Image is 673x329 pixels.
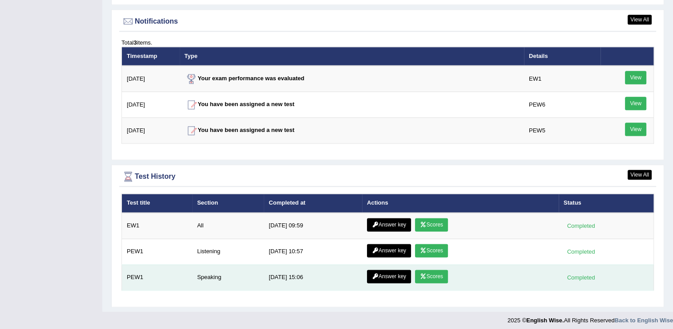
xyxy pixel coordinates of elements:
[192,194,264,213] th: Section
[264,239,362,264] td: [DATE] 10:57
[192,239,264,264] td: Listening
[264,213,362,239] td: [DATE] 09:59
[122,47,180,66] th: Timestamp
[362,194,559,213] th: Actions
[508,312,673,325] div: 2025 © All Rights Reserved
[415,270,448,283] a: Scores
[122,194,193,213] th: Test title
[526,317,564,324] strong: English Wise.
[185,101,294,107] strong: You have been assigned a new test
[122,213,193,239] td: EW1
[133,39,137,46] b: 3
[122,239,193,264] td: PEW1
[122,264,193,290] td: PEW1
[625,123,646,136] a: View
[185,127,294,133] strong: You have been assigned a new test
[192,213,264,239] td: All
[122,92,180,118] td: [DATE]
[524,47,600,66] th: Details
[185,75,305,82] strong: Your exam performance was evaluated
[180,47,524,66] th: Type
[121,38,654,47] div: Total items.
[628,15,652,25] a: View All
[122,66,180,92] td: [DATE]
[625,97,646,110] a: View
[264,264,362,290] td: [DATE] 15:06
[192,264,264,290] td: Speaking
[628,170,652,180] a: View All
[615,317,673,324] a: Back to English Wise
[121,15,654,28] div: Notifications
[564,273,598,282] div: Completed
[524,92,600,118] td: PEW6
[559,194,654,213] th: Status
[415,244,448,257] a: Scores
[122,118,180,144] td: [DATE]
[367,244,411,257] a: Answer key
[367,270,411,283] a: Answer key
[564,221,598,230] div: Completed
[564,247,598,256] div: Completed
[264,194,362,213] th: Completed at
[415,218,448,231] a: Scores
[367,218,411,231] a: Answer key
[121,170,654,183] div: Test History
[625,71,646,84] a: View
[524,66,600,92] td: EW1
[524,118,600,144] td: PEW5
